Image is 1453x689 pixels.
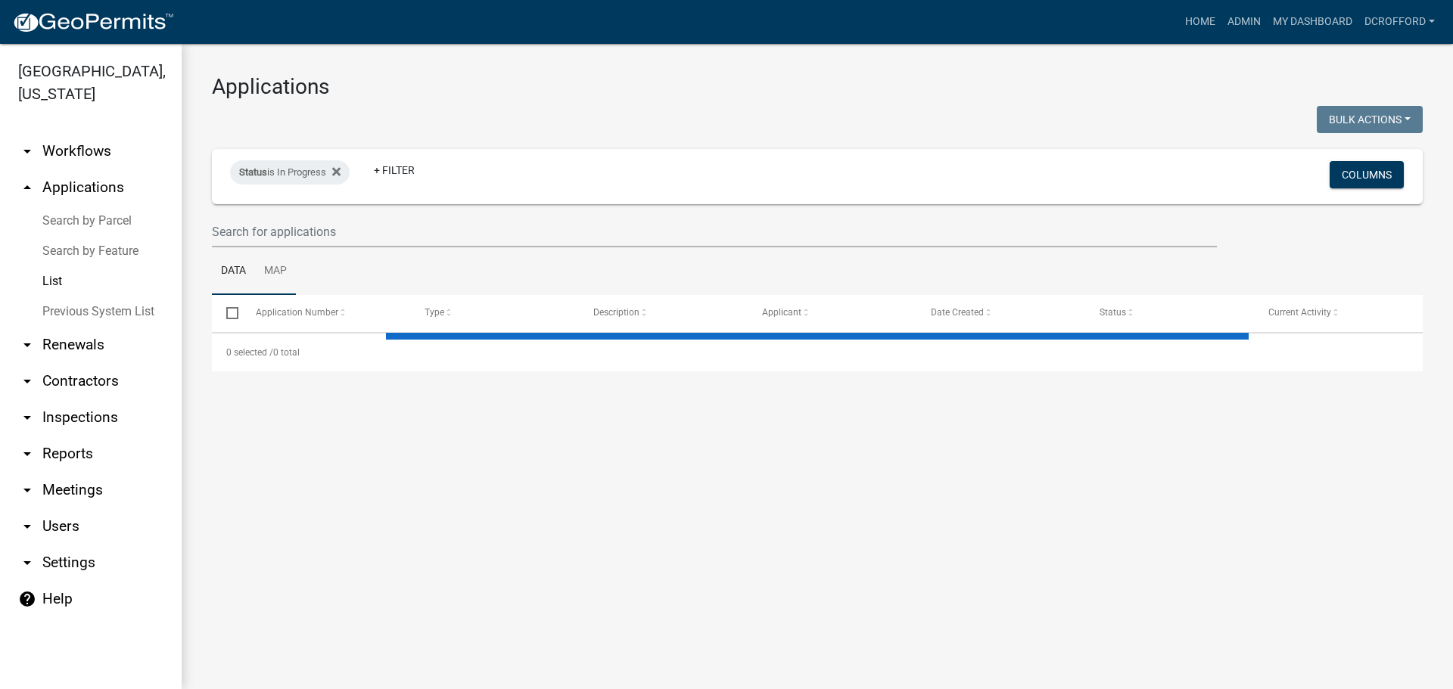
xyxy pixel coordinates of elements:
[212,334,1423,371] div: 0 total
[212,74,1423,100] h3: Applications
[1254,295,1423,331] datatable-header-cell: Current Activity
[18,517,36,535] i: arrow_drop_down
[18,408,36,427] i: arrow_drop_down
[748,295,916,331] datatable-header-cell: Applicant
[425,307,444,318] span: Type
[256,307,338,318] span: Application Number
[239,166,267,178] span: Status
[1085,295,1254,331] datatable-header-cell: Status
[916,295,1085,331] datatable-header-cell: Date Created
[18,336,36,354] i: arrow_drop_down
[18,481,36,499] i: arrow_drop_down
[18,142,36,160] i: arrow_drop_down
[18,372,36,390] i: arrow_drop_down
[1100,307,1126,318] span: Status
[18,554,36,572] i: arrow_drop_down
[1267,8,1358,36] a: My Dashboard
[579,295,748,331] datatable-header-cell: Description
[362,157,427,184] a: + Filter
[593,307,639,318] span: Description
[409,295,578,331] datatable-header-cell: Type
[1268,307,1331,318] span: Current Activity
[1317,106,1423,133] button: Bulk Actions
[18,445,36,463] i: arrow_drop_down
[1358,8,1441,36] a: dcrofford
[230,160,350,185] div: is In Progress
[255,247,296,296] a: Map
[1179,8,1221,36] a: Home
[226,347,273,358] span: 0 selected /
[212,247,255,296] a: Data
[212,295,241,331] datatable-header-cell: Select
[212,216,1217,247] input: Search for applications
[1330,161,1404,188] button: Columns
[18,178,36,197] i: arrow_drop_up
[931,307,984,318] span: Date Created
[1221,8,1267,36] a: Admin
[762,307,801,318] span: Applicant
[241,295,409,331] datatable-header-cell: Application Number
[18,590,36,608] i: help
